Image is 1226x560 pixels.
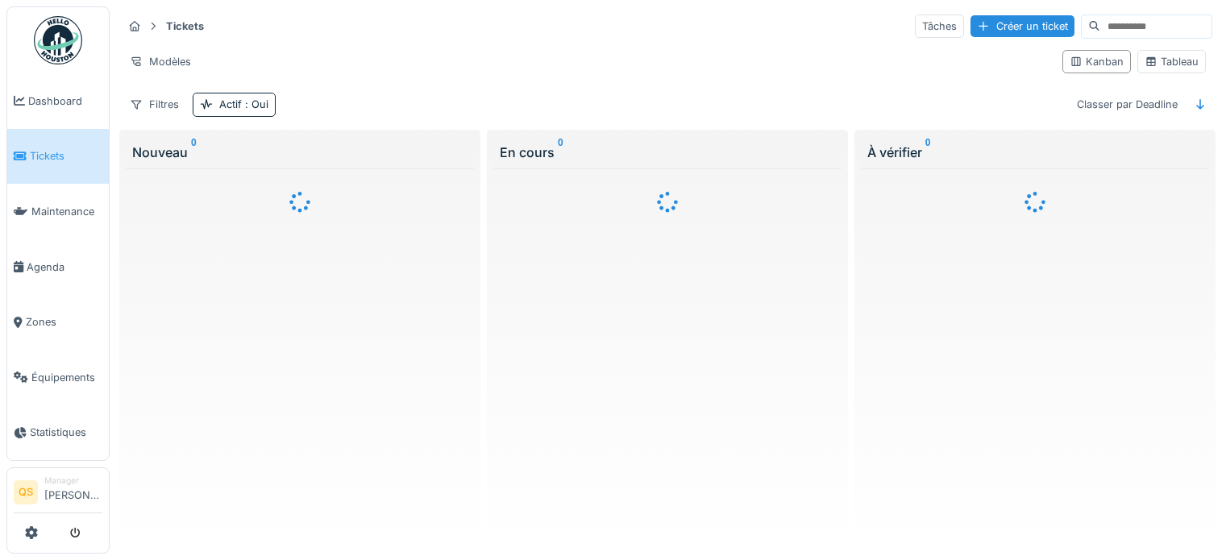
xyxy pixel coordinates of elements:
[500,143,835,162] div: En cours
[7,129,109,185] a: Tickets
[28,93,102,109] span: Dashboard
[34,16,82,64] img: Badge_color-CXgf-gQk.svg
[867,143,1203,162] div: À vérifier
[925,143,931,162] sup: 0
[132,143,468,162] div: Nouveau
[1145,54,1199,69] div: Tableau
[44,475,102,509] li: [PERSON_NAME]
[30,425,102,440] span: Statistiques
[30,148,102,164] span: Tickets
[27,259,102,275] span: Agenda
[123,93,186,116] div: Filtres
[7,294,109,350] a: Zones
[123,50,198,73] div: Modèles
[7,239,109,295] a: Agenda
[191,143,197,162] sup: 0
[7,350,109,405] a: Équipements
[1070,93,1185,116] div: Classer par Deadline
[31,204,102,219] span: Maintenance
[160,19,210,34] strong: Tickets
[7,405,109,461] a: Statistiques
[31,370,102,385] span: Équipements
[558,143,563,162] sup: 0
[242,98,268,110] span: : Oui
[26,314,102,330] span: Zones
[219,97,268,112] div: Actif
[7,73,109,129] a: Dashboard
[915,15,964,38] div: Tâches
[14,480,38,504] li: QS
[44,475,102,487] div: Manager
[970,15,1074,37] div: Créer un ticket
[1070,54,1124,69] div: Kanban
[14,475,102,513] a: QS Manager[PERSON_NAME]
[7,184,109,239] a: Maintenance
